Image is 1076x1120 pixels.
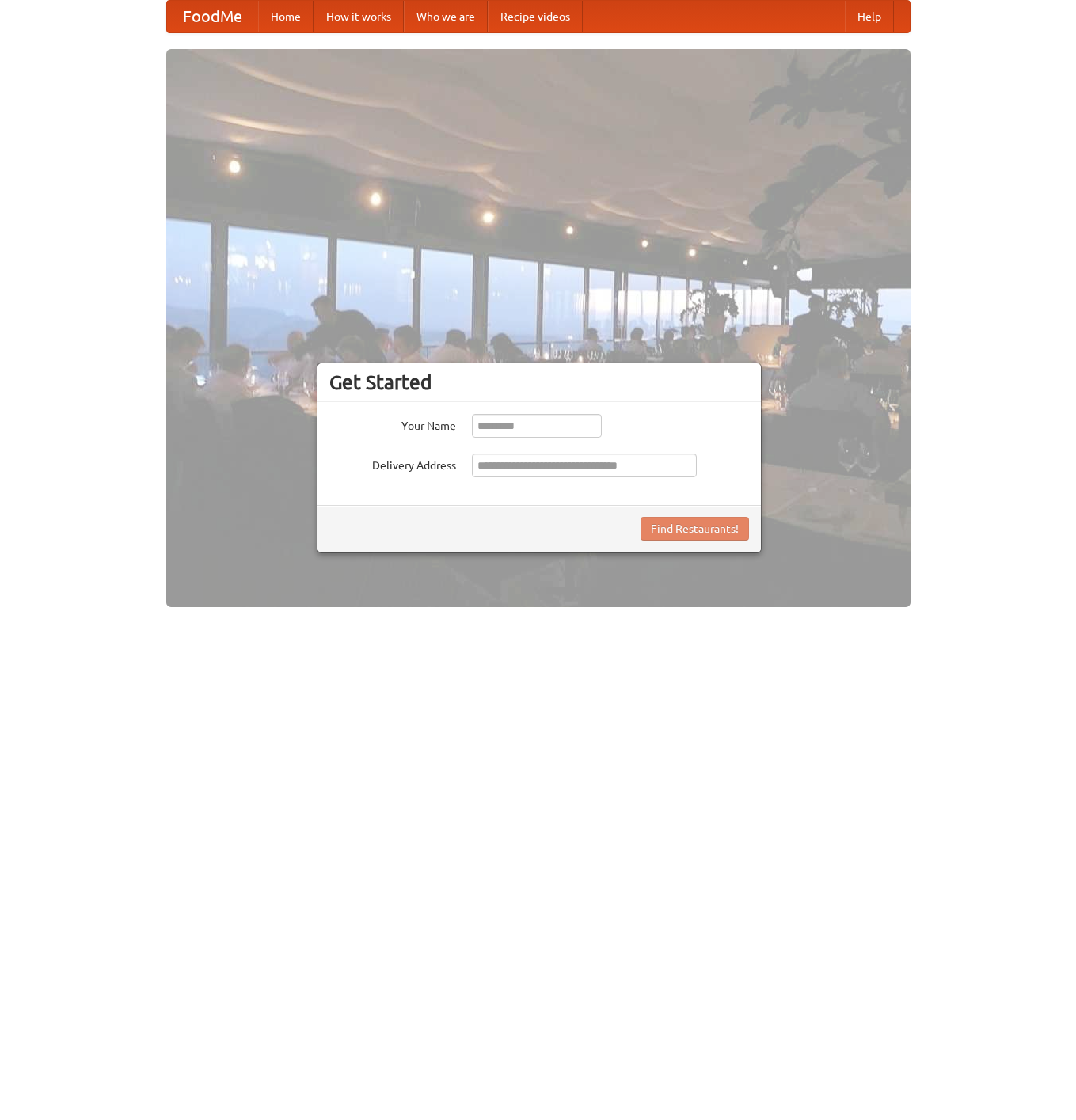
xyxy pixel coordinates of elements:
[329,454,456,473] label: Delivery Address
[404,1,488,32] a: Who we are
[641,517,749,541] button: Find Restaurants!
[329,370,749,394] h3: Get Started
[167,1,258,32] a: FoodMe
[314,1,404,32] a: How it works
[329,414,456,434] label: Your Name
[845,1,894,32] a: Help
[258,1,314,32] a: Home
[488,1,583,32] a: Recipe videos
